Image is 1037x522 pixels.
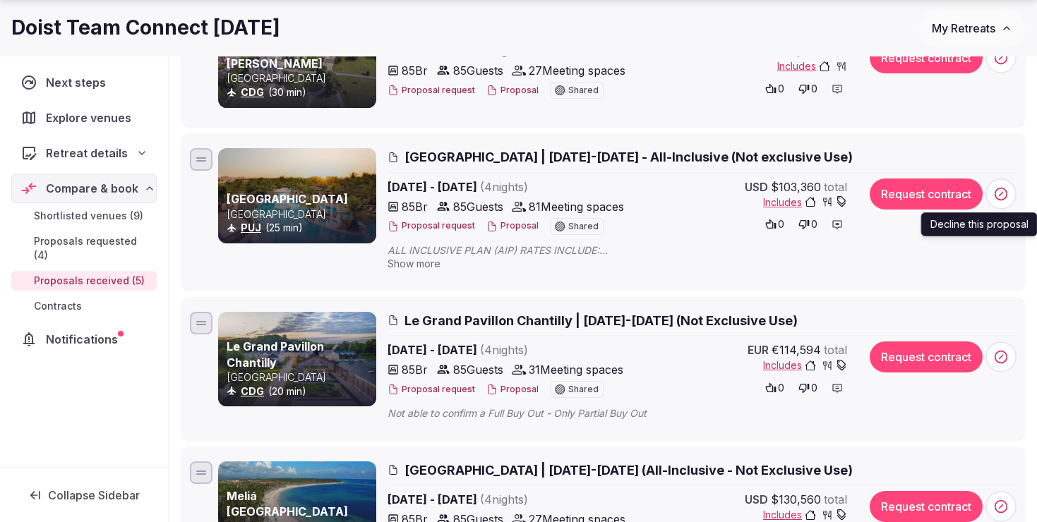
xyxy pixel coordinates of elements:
a: CDG [241,86,264,98]
button: Proposal request [388,384,475,396]
span: 85 Br [402,198,428,215]
a: PUJ [241,221,261,233]
button: Request contract [870,341,983,372]
span: ( 4 night s ) [480,343,528,357]
span: My Retreats [932,21,995,35]
button: Includes [763,358,847,372]
span: Le Grand Pavillon Chantilly | [DATE]-[DATE] (Not Exclusive Use) [404,312,798,329]
span: Explore venues [46,109,137,126]
span: $103,360 [771,178,821,195]
span: USD [745,491,768,508]
button: CDG [241,384,264,399]
button: Proposal [486,85,539,97]
span: €114,594 [772,341,821,358]
button: Request contract [870,491,983,522]
button: 0 [794,214,822,234]
span: 81 Meeting spaces [529,198,624,215]
span: 85 Br [402,361,428,378]
span: EUR [748,341,769,358]
span: 0 [778,82,784,96]
span: [DATE] - [DATE] [388,178,636,195]
p: [GEOGRAPHIC_DATA] [227,207,373,221]
span: 0 [811,82,817,96]
span: Show more [388,257,440,269]
span: Retreat details [46,145,128,162]
span: [DATE] - [DATE] [388,341,636,358]
span: 0 [778,217,784,231]
h1: Doist Team Connect [DATE] [11,14,280,42]
button: Proposal request [388,85,475,97]
span: Proposals received (5) [34,274,145,288]
button: Includes [763,508,847,522]
span: 0 [811,381,817,395]
span: 27 Meeting spaces [529,62,625,79]
span: total [824,178,847,195]
p: [GEOGRAPHIC_DATA] [227,370,373,384]
a: Explore venues [11,103,157,133]
div: (30 min) [227,85,373,99]
a: Contracts [11,296,157,316]
button: CDG [241,85,264,99]
span: Next steps [46,74,112,91]
a: Shortlisted venues (9) [11,206,157,226]
a: Le Grand Pavillon Chantilly [227,339,324,369]
span: Shortlisted venues (9) [34,209,143,223]
button: 0 [761,214,789,234]
span: Proposals requested (4) [34,234,151,262]
a: Proposals received (5) [11,271,157,291]
button: 0 [761,79,789,99]
span: ALL INCLUSIVE PLAN (AIP) RATES INCLUDE: - Unlimited liquors & house wines by the Glass From the a... [388,243,1017,257]
span: ( 4 night s ) [480,492,528,506]
button: 0 [761,378,789,398]
button: PUJ [241,221,261,235]
span: 85 Br [402,62,428,79]
span: [GEOGRAPHIC_DATA] | [DATE]-[DATE] (All-Inclusive - Not Exclusive Use) [404,461,853,479]
div: (20 min) [227,384,373,399]
a: Châteauform’ Le Grand [PERSON_NAME] [227,41,359,71]
button: Collapse Sidebar [11,480,157,511]
a: Notifications [11,324,157,354]
span: Contracts [34,299,82,313]
button: Includes [777,59,847,73]
a: Next steps [11,68,157,97]
p: Decline this proposal [930,217,1029,231]
span: 31 Meeting spaces [529,361,623,378]
div: (25 min) [227,221,373,235]
span: $130,560 [771,491,821,508]
span: total [824,341,847,358]
a: CDG [241,385,264,397]
span: Notifications [46,331,124,348]
span: 85 Guests [453,62,503,79]
a: Meliá [GEOGRAPHIC_DATA] [227,489,348,518]
span: [GEOGRAPHIC_DATA] | [DATE]-[DATE] - All-Inclusive (Not exclusive Use) [404,148,853,166]
span: Collapse Sidebar [48,488,140,502]
button: 0 [794,378,822,398]
button: My Retreats [918,11,1026,46]
span: [DATE] - [DATE] [388,491,636,508]
button: Request contract [870,178,983,210]
button: Proposal [486,384,539,396]
button: Request contract [870,42,983,73]
span: Shared [568,222,599,231]
a: Proposals requested (4) [11,231,157,265]
p: [GEOGRAPHIC_DATA] [227,71,373,85]
span: Shared [568,86,599,95]
button: Includes [763,195,847,210]
span: ( 4 night s ) [480,180,528,194]
span: 0 [778,381,784,395]
button: Proposal request [388,220,475,232]
button: 0 [794,79,822,99]
span: 0 [811,217,817,231]
span: USD [745,178,768,195]
span: Compare & book [46,180,138,197]
span: total [824,491,847,508]
button: Proposal [486,220,539,232]
a: [GEOGRAPHIC_DATA] [227,192,348,206]
span: 85 Guests [453,198,503,215]
span: Shared [568,385,599,394]
span: Not able to confirm a Full Buy Out - Only Partial Buy Out [388,406,675,420]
